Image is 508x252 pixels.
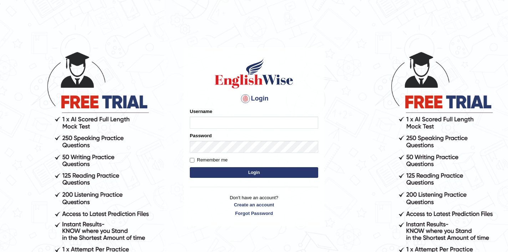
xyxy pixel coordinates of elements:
p: Don't have an account? [190,194,318,216]
label: Username [190,108,212,115]
a: Forgot Password [190,210,318,217]
label: Password [190,132,212,139]
input: Remember me [190,158,194,163]
button: Login [190,167,318,178]
img: Logo of English Wise sign in for intelligent practice with AI [213,57,295,89]
label: Remember me [190,156,228,164]
h4: Login [190,93,318,104]
a: Create an account [190,201,318,208]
